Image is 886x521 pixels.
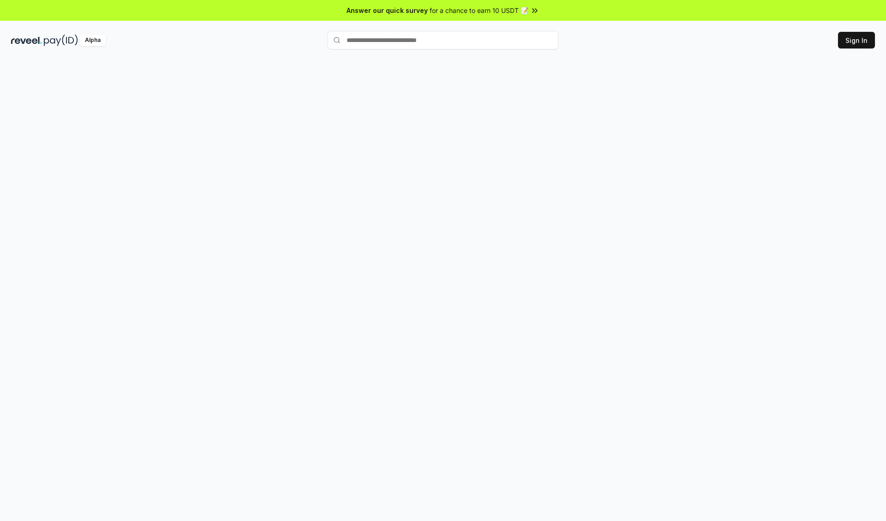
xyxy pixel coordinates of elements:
span: for a chance to earn 10 USDT 📝 [430,6,528,15]
img: pay_id [44,35,78,46]
button: Sign In [838,32,875,48]
span: Answer our quick survey [347,6,428,15]
img: reveel_dark [11,35,42,46]
div: Alpha [80,35,106,46]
